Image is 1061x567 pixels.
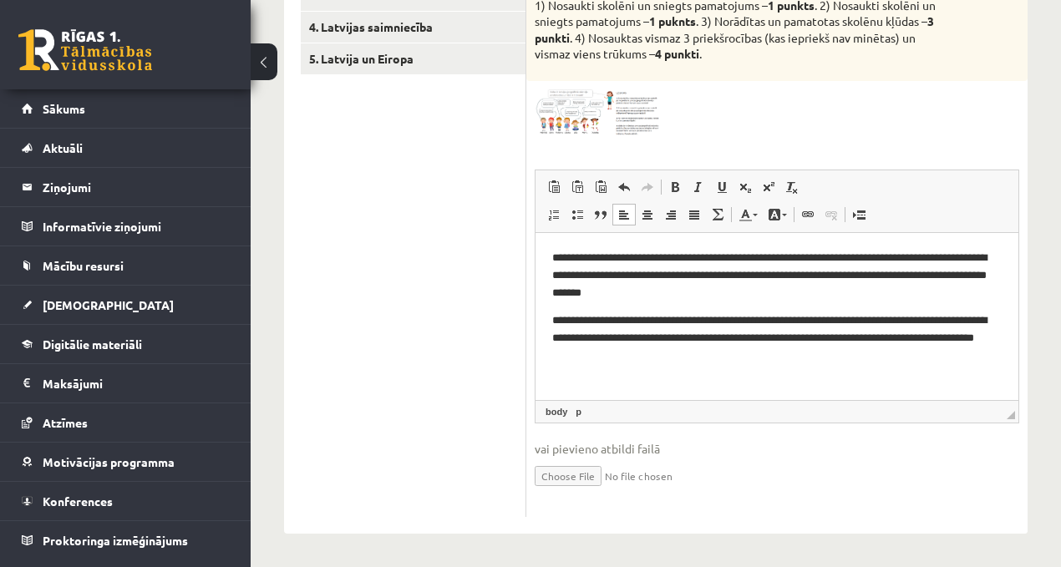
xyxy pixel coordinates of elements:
a: Digitālie materiāli [22,325,230,363]
a: Superscript [757,176,780,198]
a: Link (Ctrl+K) [796,204,820,225]
span: Konferences [43,494,113,509]
b: 1 puknts [649,13,696,28]
a: [DEMOGRAPHIC_DATA] [22,286,230,324]
a: Maksājumi [22,364,230,402]
a: Sākums [22,89,230,128]
a: Proktoringa izmēģinājums [22,521,230,559]
strong: 3 punkti [535,13,934,45]
a: Paste as plain text (Ctrl+Shift+V) [566,176,589,198]
a: Justify [683,204,706,225]
strong: 4 punkti [655,46,699,61]
a: Subscript [734,176,757,198]
a: Ziņojumi [22,168,230,206]
iframe: Editor, wiswyg-editor-user-answer-47433909699520 [536,233,1018,400]
span: Aktuāli [43,140,83,155]
a: Rīgas 1. Tālmācības vidusskola [18,29,152,71]
a: Background Color [763,204,792,225]
a: Block Quote [589,204,612,225]
a: Math [706,204,729,225]
span: Proktoringa izmēģinājums [43,533,188,548]
span: vai pievieno atbildi failā [535,440,1019,458]
a: Unlink [820,204,843,225]
a: p element [572,404,585,419]
a: Center [636,204,659,225]
a: Aktuāli [22,129,230,167]
a: Remove Format [780,176,804,198]
a: Mācību resursi [22,246,230,285]
a: Insert/Remove Bulleted List [566,204,589,225]
a: Italic (Ctrl+I) [687,176,710,198]
a: Text Color [734,204,763,225]
a: Insert Page Break for Printing [847,204,871,225]
a: 5. Latvija un Eiropa [301,43,525,74]
legend: Maksājumi [43,364,230,402]
a: Insert/Remove Numbered List [542,204,566,225]
span: Motivācijas programma [43,454,175,469]
a: Bold (Ctrl+B) [663,176,687,198]
a: Undo (Ctrl+Z) [612,176,636,198]
span: Digitālie materiāli [43,337,142,352]
legend: Informatīvie ziņojumi [43,207,230,246]
a: Paste from Word [589,176,612,198]
a: 4. Latvijas saimniecība [301,12,525,43]
a: Align Left [612,204,636,225]
a: Motivācijas programma [22,443,230,481]
a: Informatīvie ziņojumi [22,207,230,246]
span: Resize [1007,411,1015,419]
a: Align Right [659,204,683,225]
a: Atzīmes [22,403,230,442]
span: Atzīmes [43,415,88,430]
img: jau4444.png [535,89,660,136]
legend: Ziņojumi [43,168,230,206]
a: Underline (Ctrl+U) [710,176,734,198]
span: Mācību resursi [43,258,124,273]
span: [DEMOGRAPHIC_DATA] [43,297,174,312]
a: Konferences [22,482,230,520]
span: Sākums [43,101,85,116]
a: Paste (Ctrl+V) [542,176,566,198]
a: Redo (Ctrl+Y) [636,176,659,198]
a: body element [542,404,571,419]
